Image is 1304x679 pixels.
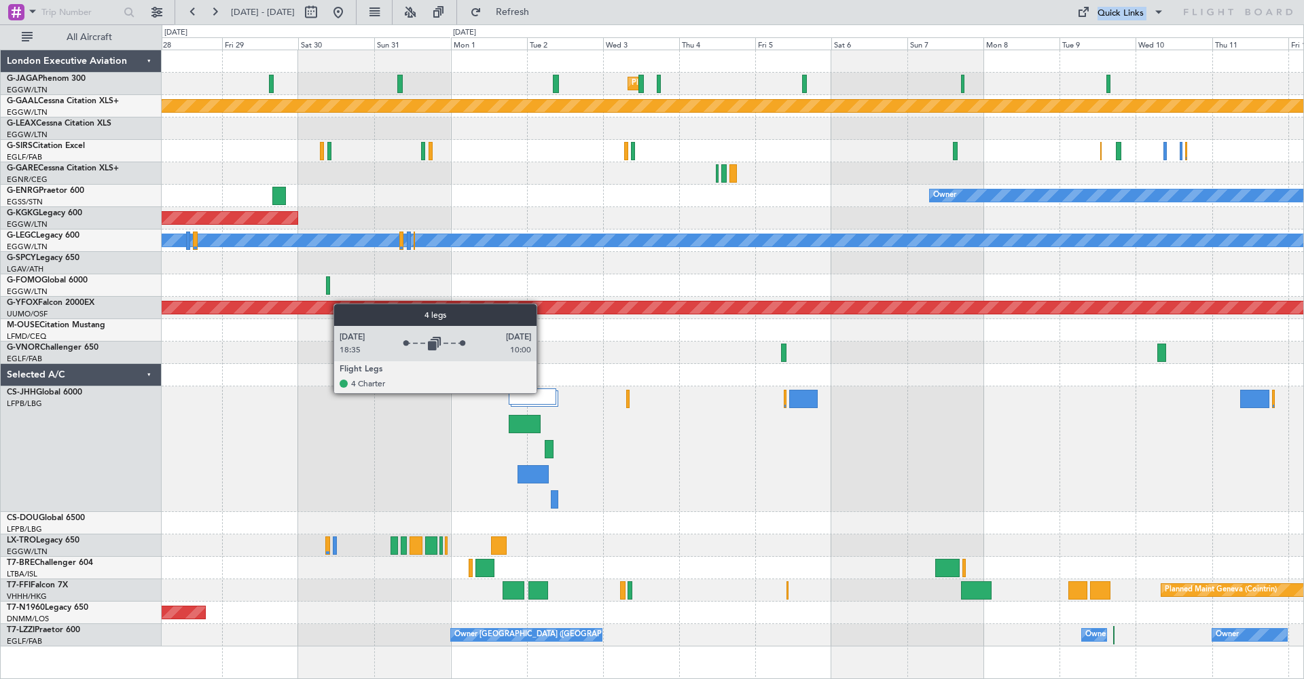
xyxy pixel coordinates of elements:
span: G-JAGA [7,75,38,83]
div: Owner [933,185,956,206]
div: Planned Maint Geneva (Cointrin) [1165,580,1277,600]
div: [DATE] [164,27,187,39]
div: Fri 29 [222,37,298,50]
div: Mon 8 [983,37,1059,50]
a: G-ENRGPraetor 600 [7,187,84,195]
a: EGGW/LTN [7,219,48,230]
a: DNMM/LOS [7,614,49,624]
a: EGLF/FAB [7,354,42,364]
a: UUMO/OSF [7,309,48,319]
button: All Aircraft [15,26,147,48]
span: G-ENRG [7,187,39,195]
a: G-FOMOGlobal 6000 [7,276,88,285]
a: EGGW/LTN [7,130,48,140]
a: T7-LZZIPraetor 600 [7,626,80,634]
a: EGGW/LTN [7,85,48,95]
a: T7-N1960Legacy 650 [7,604,88,612]
div: Wed 10 [1136,37,1212,50]
a: T7-FFIFalcon 7X [7,581,68,589]
a: LFPB/LBG [7,524,42,534]
span: G-LEAX [7,120,36,128]
a: G-SIRSCitation Excel [7,142,85,150]
a: LFPB/LBG [7,399,42,409]
div: Mon 1 [451,37,527,50]
span: Refresh [484,7,541,17]
a: G-SPCYLegacy 650 [7,254,79,262]
a: LX-TROLegacy 650 [7,536,79,545]
a: EGGW/LTN [7,287,48,297]
span: T7-FFI [7,581,31,589]
span: G-YFOX [7,299,38,307]
span: G-SPCY [7,254,36,262]
div: Tue 2 [527,37,603,50]
span: [DATE] - [DATE] [231,6,295,18]
a: EGLF/FAB [7,636,42,646]
div: Sat 6 [831,37,907,50]
a: EGNR/CEG [7,175,48,185]
span: T7-BRE [7,559,35,567]
span: LX-TRO [7,536,36,545]
a: CS-JHHGlobal 6000 [7,388,82,397]
span: G-GAAL [7,97,38,105]
a: LFMD/CEQ [7,331,46,342]
a: EGSS/STN [7,197,43,207]
span: G-VNOR [7,344,40,352]
a: G-KGKGLegacy 600 [7,209,82,217]
div: Owner [GEOGRAPHIC_DATA] ([GEOGRAPHIC_DATA]) [454,625,642,645]
div: Owner [1085,625,1108,645]
a: G-YFOXFalcon 2000EX [7,299,94,307]
a: EGLF/FAB [7,152,42,162]
a: G-GAALCessna Citation XLS+ [7,97,119,105]
span: G-GARE [7,164,38,172]
a: G-LEAXCessna Citation XLS [7,120,111,128]
button: Quick Links [1070,1,1171,23]
div: Sun 31 [374,37,450,50]
div: Sun 7 [907,37,983,50]
span: G-KGKG [7,209,39,217]
a: M-OUSECitation Mustang [7,321,105,329]
span: G-SIRS [7,142,33,150]
a: LGAV/ATH [7,264,43,274]
a: T7-BREChallenger 604 [7,559,93,567]
div: Planned Maint [GEOGRAPHIC_DATA] ([GEOGRAPHIC_DATA]) [632,73,846,94]
a: VHHH/HKG [7,591,47,602]
a: G-LEGCLegacy 600 [7,232,79,240]
a: G-JAGAPhenom 300 [7,75,86,83]
div: Tue 9 [1059,37,1136,50]
div: Thu 4 [679,37,755,50]
a: EGGW/LTN [7,242,48,252]
div: Thu 11 [1212,37,1288,50]
div: Sat 30 [298,37,374,50]
a: G-VNORChallenger 650 [7,344,98,352]
a: EGGW/LTN [7,547,48,557]
a: CS-DOUGlobal 6500 [7,514,85,522]
button: Refresh [464,1,545,23]
span: CS-DOU [7,514,39,522]
span: All Aircraft [35,33,143,42]
div: Thu 28 [146,37,222,50]
span: M-OUSE [7,321,39,329]
div: [DATE] [453,27,476,39]
div: Fri 5 [755,37,831,50]
input: Trip Number [41,2,120,22]
span: T7-N1960 [7,604,45,612]
a: EGGW/LTN [7,107,48,117]
span: CS-JHH [7,388,36,397]
a: G-GARECessna Citation XLS+ [7,164,119,172]
div: Quick Links [1098,7,1144,20]
span: G-LEGC [7,232,36,240]
a: LTBA/ISL [7,569,37,579]
div: Owner [1216,625,1239,645]
span: G-FOMO [7,276,41,285]
span: T7-LZZI [7,626,35,634]
div: Wed 3 [603,37,679,50]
